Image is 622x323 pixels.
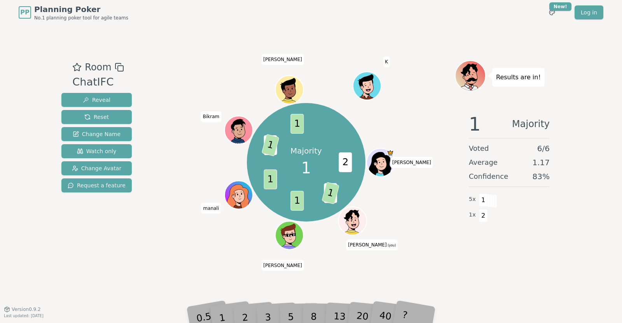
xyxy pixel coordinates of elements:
[339,208,366,234] button: Click to change your avatar
[68,182,126,189] span: Request a feature
[291,191,304,211] span: 1
[324,183,337,203] span: 2
[19,4,128,21] a: PPPlanning PokerNo.1 planning poker tool for agile teams
[469,143,489,154] span: Voted
[83,96,110,104] span: Reveal
[575,5,603,19] a: Log in
[4,314,44,318] span: Last updated: [DATE]
[469,115,481,133] span: 1
[201,111,222,122] span: Click to change your name
[77,147,117,155] span: Watch only
[262,134,280,157] span: 1
[61,127,132,141] button: Change Name
[261,54,304,65] span: Click to change your name
[387,149,394,156] span: komal is the host
[261,260,304,271] span: Click to change your name
[264,135,277,155] span: 2
[301,156,311,180] span: 1
[469,157,498,168] span: Average
[73,130,121,138] span: Change Name
[545,5,559,19] button: New!
[339,152,352,172] span: 2
[469,171,508,182] span: Confidence
[512,115,550,133] span: Majority
[533,171,550,182] span: 83 %
[61,161,132,175] button: Change Avatar
[346,239,398,250] span: Click to change your name
[537,143,550,154] span: 6 / 6
[12,306,41,313] span: Version 0.9.2
[61,110,132,124] button: Reset
[322,182,340,204] span: 1
[383,56,390,67] span: Click to change your name
[61,144,132,158] button: Watch only
[4,306,41,313] button: Version0.9.2
[387,244,396,247] span: (you)
[72,60,82,74] button: Add as favourite
[72,74,124,90] div: ChatIFC
[61,93,132,107] button: Reveal
[264,169,277,189] span: 1
[34,15,128,21] span: No.1 planning poker tool for agile teams
[390,157,433,168] span: Click to change your name
[532,157,550,168] span: 1.17
[291,114,304,134] span: 1
[549,2,571,11] div: New!
[479,194,488,207] span: 1
[61,178,132,192] button: Request a feature
[479,209,488,222] span: 2
[496,72,541,83] p: Results are in!
[34,4,128,15] span: Planning Poker
[20,8,29,17] span: PP
[85,60,111,74] span: Room
[469,195,476,204] span: 5 x
[290,145,322,156] p: Majority
[84,113,109,121] span: Reset
[469,211,476,219] span: 1 x
[72,164,122,172] span: Change Avatar
[201,203,221,214] span: Click to change your name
